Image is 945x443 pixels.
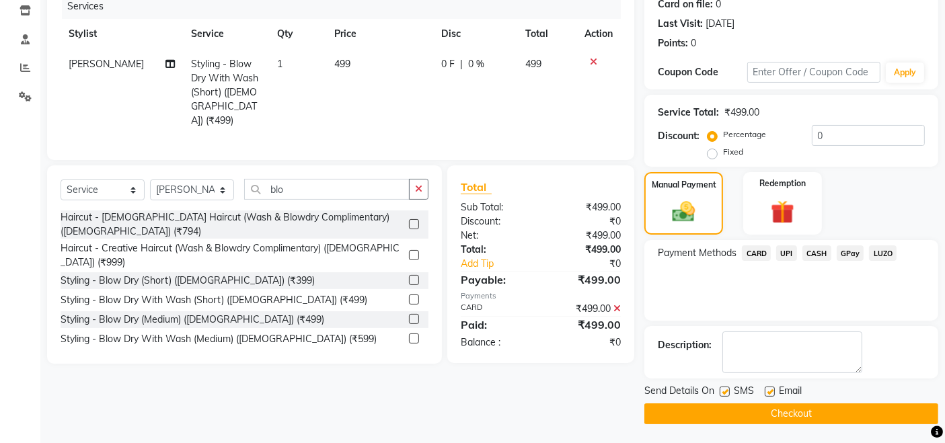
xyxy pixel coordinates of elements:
label: Manual Payment [652,179,716,191]
span: | [460,57,463,71]
th: Disc [433,19,517,49]
span: CARD [742,245,771,261]
span: UPI [776,245,797,261]
div: Discount: [451,214,541,229]
div: ₹499.00 [541,229,631,243]
span: Styling - Blow Dry With Wash (Short) ([DEMOGRAPHIC_DATA]) (₹499) [191,58,258,126]
img: _gift.svg [763,198,802,227]
div: Styling - Blow Dry (Short) ([DEMOGRAPHIC_DATA]) (₹399) [61,274,315,288]
div: 0 [691,36,696,50]
span: CASH [802,245,831,261]
button: Apply [886,63,924,83]
div: Payments [461,290,621,302]
label: Percentage [723,128,766,140]
span: GPay [837,245,864,261]
th: Action [576,19,621,49]
span: LUZO [869,245,897,261]
th: Price [326,19,433,49]
div: Net: [451,229,541,243]
div: Sub Total: [451,200,541,214]
label: Redemption [759,177,806,190]
input: Enter Offer / Coupon Code [747,62,880,83]
span: Send Details On [644,384,714,401]
th: Qty [269,19,326,49]
span: Email [779,384,802,401]
div: Styling - Blow Dry With Wash (Short) ([DEMOGRAPHIC_DATA]) (₹499) [61,293,367,307]
div: ₹499.00 [541,200,631,214]
th: Service [183,19,269,49]
div: Balance : [451,335,541,350]
input: Search or Scan [244,179,410,200]
img: _cash.svg [665,199,702,225]
div: Paid: [451,317,541,333]
div: ₹499.00 [541,243,631,257]
div: Styling - Blow Dry (Medium) ([DEMOGRAPHIC_DATA]) (₹499) [61,313,324,327]
label: Fixed [723,146,743,158]
a: Add Tip [451,257,556,271]
div: Last Visit: [658,17,703,31]
div: Coupon Code [658,65,747,79]
div: ₹499.00 [541,302,631,316]
div: ₹0 [541,214,631,229]
div: ₹499.00 [724,106,759,120]
div: [DATE] [706,17,734,31]
div: Description: [658,338,712,352]
span: 499 [525,58,541,70]
div: ₹499.00 [541,317,631,333]
span: Total [461,180,492,194]
div: Total: [451,243,541,257]
div: ₹0 [541,335,631,350]
div: CARD [451,302,541,316]
div: Service Total: [658,106,719,120]
span: 1 [277,58,282,70]
span: 0 F [441,57,455,71]
div: Payable: [451,272,541,288]
span: 499 [334,58,350,70]
span: 0 % [468,57,484,71]
div: ₹0 [556,257,632,271]
div: Discount: [658,129,700,143]
span: SMS [734,384,754,401]
span: Payment Methods [658,246,736,260]
th: Total [517,19,576,49]
div: Points: [658,36,688,50]
div: Haircut - [DEMOGRAPHIC_DATA] Haircut (Wash & Blowdry Complimentary) ([DEMOGRAPHIC_DATA]) (₹794) [61,210,404,239]
th: Stylist [61,19,183,49]
div: Haircut - Creative Haircut (Wash & Blowdry Complimentary) ([DEMOGRAPHIC_DATA]) (₹999) [61,241,404,270]
div: ₹499.00 [541,272,631,288]
div: Styling - Blow Dry With Wash (Medium) ([DEMOGRAPHIC_DATA]) (₹599) [61,332,377,346]
span: [PERSON_NAME] [69,58,144,70]
button: Checkout [644,403,938,424]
